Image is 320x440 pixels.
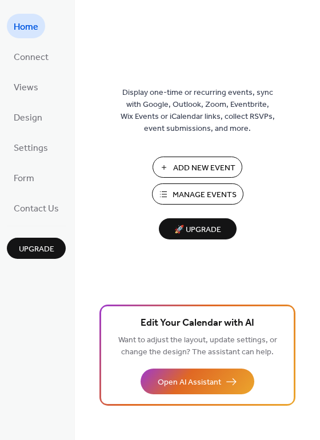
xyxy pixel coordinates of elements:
[141,369,254,394] button: Open AI Assistant
[121,87,275,135] span: Display one-time or recurring events, sync with Google, Outlook, Zoom, Eventbrite, Wix Events or ...
[7,165,41,190] a: Form
[7,195,66,220] a: Contact Us
[173,162,235,174] span: Add New Event
[7,135,55,159] a: Settings
[159,218,237,239] button: 🚀 Upgrade
[7,14,45,38] a: Home
[14,109,42,127] span: Design
[141,315,254,331] span: Edit Your Calendar with AI
[14,200,59,218] span: Contact Us
[173,189,237,201] span: Manage Events
[7,105,49,129] a: Design
[153,157,242,178] button: Add New Event
[152,183,243,205] button: Manage Events
[14,79,38,97] span: Views
[158,377,221,389] span: Open AI Assistant
[14,49,49,66] span: Connect
[7,74,45,99] a: Views
[118,333,277,360] span: Want to adjust the layout, update settings, or change the design? The assistant can help.
[166,222,230,238] span: 🚀 Upgrade
[7,44,55,69] a: Connect
[7,238,66,259] button: Upgrade
[14,170,34,187] span: Form
[19,243,54,255] span: Upgrade
[14,18,38,36] span: Home
[14,139,48,157] span: Settings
